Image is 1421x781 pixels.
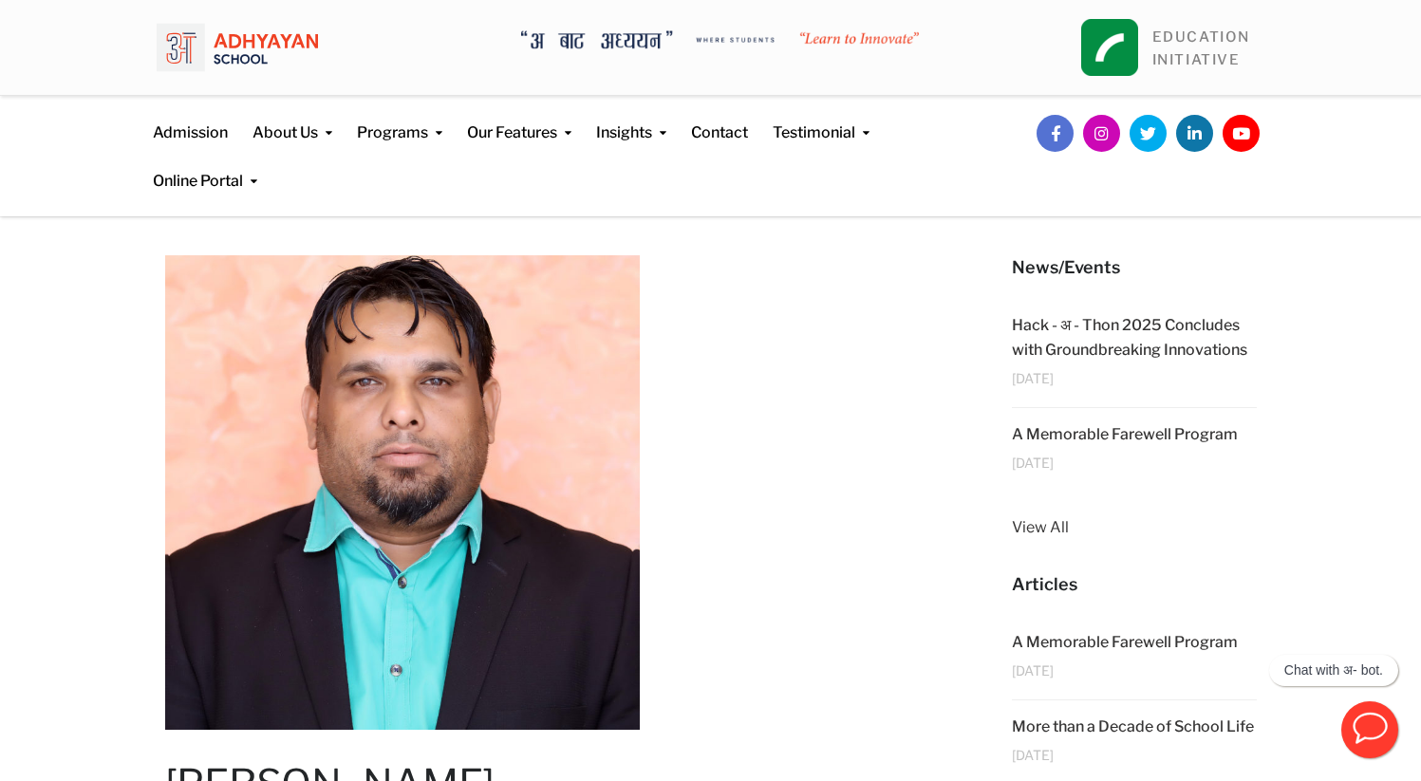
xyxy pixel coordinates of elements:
[157,14,318,81] img: logo
[357,96,442,144] a: Programs
[1284,662,1383,679] p: Chat with अ- bot.
[1012,717,1254,735] a: More than a Decade of School Life
[773,96,869,144] a: Testimonial
[252,96,332,144] a: About Us
[153,96,228,144] a: Admission
[153,144,257,193] a: Online Portal
[1012,663,1054,678] span: [DATE]
[691,96,748,144] a: Contact
[1152,28,1250,68] a: EDUCATIONINITIATIVE
[1012,425,1238,443] a: A Memorable Farewell Program
[1012,371,1054,385] span: [DATE]
[467,96,571,144] a: Our Features
[596,96,666,144] a: Insights
[521,30,919,49] img: A Bata Adhyayan where students learn to Innovate
[1012,748,1054,762] span: [DATE]
[1012,255,1257,280] h5: News/Events
[1012,316,1247,359] a: Hack - अ - Thon 2025 Concludes with Groundbreaking Innovations
[1012,456,1054,470] span: [DATE]
[1081,19,1138,76] img: square_leapfrog
[1012,572,1257,597] h5: Articles
[1012,515,1257,540] a: View All
[1012,633,1238,651] a: A Memorable Farewell Program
